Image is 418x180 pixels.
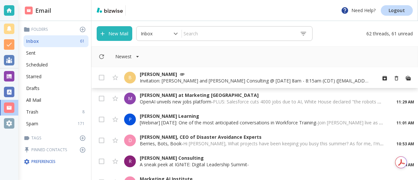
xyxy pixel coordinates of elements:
p: 11:29 AM [396,99,414,105]
p: Inbox [141,30,153,37]
div: Trash8 [24,106,88,118]
img: DashboardSidebarEmail.svg [25,7,33,14]
p: Spam [26,120,38,127]
p: Trash [26,109,38,115]
input: Search [182,28,295,39]
p: 171 [78,121,87,127]
p: 61 [80,38,87,44]
div: All Mail [24,94,88,106]
h2: Email [25,6,51,15]
div: Scheduled [24,59,88,71]
p: 10:53 AM [396,141,414,147]
button: Move to Trash [391,72,402,84]
p: Preferences [24,158,87,165]
button: New Mail [97,26,132,41]
p: D [128,137,132,144]
p: [PERSON_NAME] Learning [140,113,383,119]
p: OpenAI unveils new jobs platform - [140,99,383,105]
p: Drafts [26,85,40,92]
p: 11:01 AM [396,120,414,126]
p: Berries, Bots, Book - [140,140,383,147]
button: Refresh [96,51,107,63]
div: Inbox61 [24,35,88,47]
p: Folders [24,26,88,33]
p: 62 threads, 61 unread [362,26,413,41]
p: [PERSON_NAME], CEO of Disaster Avoidance Experts [140,134,383,140]
div: Sent [24,47,88,59]
img: Dunnington Consulting [128,5,155,16]
div: Starred [24,71,88,82]
p: Invitation: [PERSON_NAME] and [PERSON_NAME] Consulting @ [DATE] 8am - 8:15am (CDT) ([EMAIL_ADDRES... [140,78,371,84]
p: [PERSON_NAME] [140,71,371,78]
a: Logout [381,5,413,16]
span: ͏ ‌ ͏ ‌ ͏ ‌ ͏ ‌ ͏ ‌ ͏ ‌ ͏ ‌ ͏ ‌ ͏ ‌ ͏ ‌ ͏ ‌ ͏ ‌ ͏ ‌ ͏ ‌ ͏ ‌ ͏ ‌ ͏ ‌ ͏ ‌ ͏ ‌ ͏ ‌ ͏ ‌ ͏ ‌ ͏ ‌ ͏ ‌ ͏... [249,161,379,168]
p: Need Help? [341,7,376,14]
p: B [128,74,132,81]
img: bizwise [97,8,123,13]
button: Mark as Read [402,72,414,84]
p: [Webinar] [DATE]: One of the most anticipated conversations in Workforce Training - [140,119,383,126]
div: Preferences [22,156,88,168]
p: [PERSON_NAME] at Marketing [GEOGRAPHIC_DATA] [140,92,383,99]
p: Logout [389,8,405,13]
p: A sneak peek at IGNiTE: Digital Leadership Summit - [140,161,383,168]
div: Drafts [24,82,88,94]
p: Inbox [26,38,39,45]
p: Tags [24,135,88,141]
p: All Mail [26,97,41,103]
p: Pinned Contacts [24,147,88,153]
button: Archive [379,72,391,84]
p: Starred [26,73,41,80]
p: P [129,116,132,123]
p: M [128,95,132,102]
div: Spam171 [24,118,88,130]
p: [PERSON_NAME] Consulting [140,155,383,161]
p: 8 [82,109,87,115]
button: Filter [109,50,146,63]
p: Scheduled [26,62,48,68]
p: R [129,158,132,165]
p: Sent [26,50,36,56]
